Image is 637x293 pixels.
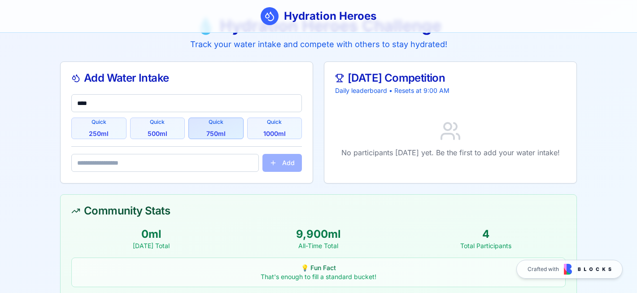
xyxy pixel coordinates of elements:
h1: 💧 Hydration Heroes Challenge [60,17,577,35]
div: [DATE] Total [71,241,231,250]
h1: Hydration Heroes [284,9,376,23]
span: Crafted with [528,266,559,273]
span: Quick [209,118,223,126]
p: Track your water intake and compete with others to stay hydrated! [60,38,577,51]
div: 4 [406,227,566,241]
div: 0 ml [71,227,231,241]
div: [DATE] Competition [335,73,566,83]
a: Crafted with [516,260,623,279]
button: Quick500ml [130,118,185,139]
div: All-Time Total [239,241,399,250]
span: 750 ml [206,129,226,138]
div: 💡 Fun Fact [77,263,560,272]
img: Blocks [564,264,611,275]
div: Total Participants [406,241,566,250]
p: Daily leaderboard • Resets at 9:00 AM [335,86,566,95]
button: Quick1000ml [247,118,302,139]
button: Quick250ml [71,118,127,139]
div: Community Stats [71,206,566,216]
span: Quick [150,118,165,126]
span: 250 ml [89,129,109,138]
button: Quick750ml [188,118,244,139]
div: Add Water Intake [71,73,302,83]
p: No participants [DATE] yet. Be the first to add your water intake! [335,147,566,158]
span: Quick [267,118,282,126]
span: 1000 ml [263,129,286,138]
div: 9,900 ml [239,227,399,241]
div: That's enough to fill a standard bucket! [77,272,560,281]
span: Quick [92,118,106,126]
span: 500 ml [148,129,167,138]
